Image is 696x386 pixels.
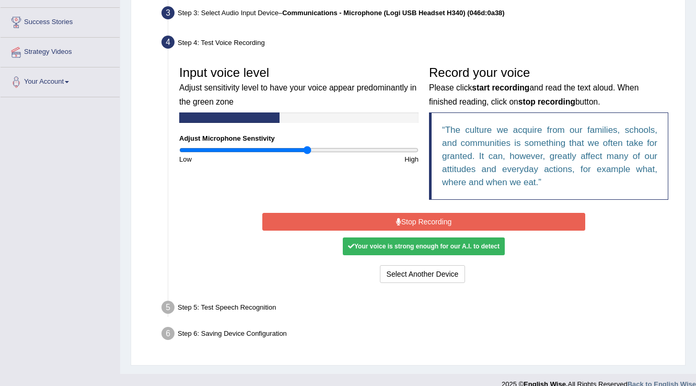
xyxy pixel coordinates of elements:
b: Communications - Microphone (Logi USB Headset H340) (046d:0a38) [282,9,504,17]
q: The culture we acquire from our families, schools, and communities is something that we often tak... [442,125,657,187]
div: Step 3: Select Audio Input Device [157,3,680,26]
button: Select Another Device [380,265,466,283]
div: Step 5: Test Speech Recognition [157,298,680,321]
small: Adjust sensitivity level to have your voice appear predominantly in the green zone [179,83,416,106]
div: Step 6: Saving Device Configuration [157,324,680,347]
a: Success Stories [1,8,120,34]
a: Strategy Videos [1,38,120,64]
label: Adjust Microphone Senstivity [179,133,275,143]
small: Please click and read the text aloud. When finished reading, click on button. [429,83,639,106]
span: – [279,9,505,17]
div: Low [174,154,299,164]
h3: Record your voice [429,66,668,107]
div: Your voice is strong enough for our A.I. to detect [343,237,505,255]
a: Your Account [1,67,120,94]
button: Stop Recording [262,213,585,231]
div: Step 4: Test Voice Recording [157,32,680,55]
b: stop recording [518,97,575,106]
div: High [299,154,424,164]
h3: Input voice level [179,66,419,107]
b: start recording [472,83,529,92]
